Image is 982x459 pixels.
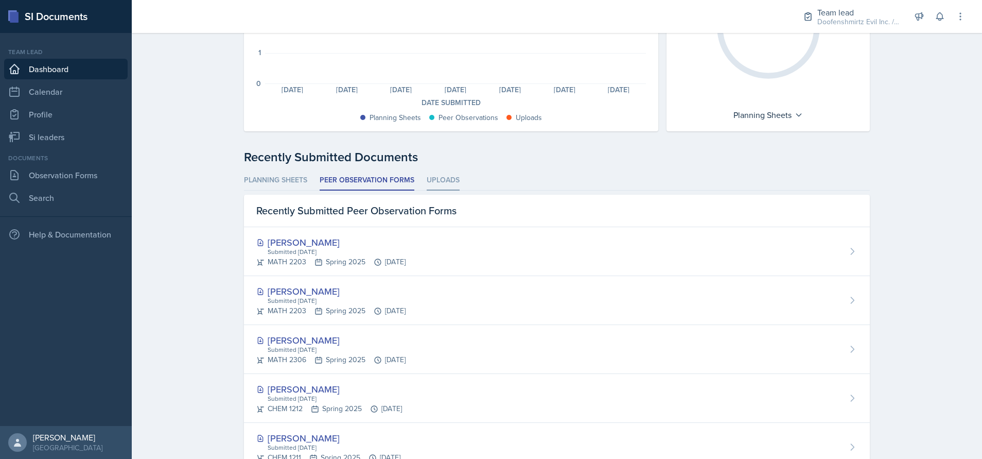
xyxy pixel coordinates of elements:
li: Planning Sheets [244,171,307,191]
div: Submitted [DATE] [267,443,400,452]
div: [DATE] [428,86,483,93]
div: Submitted [DATE] [267,247,406,257]
div: [DATE] [320,86,374,93]
div: Submitted [DATE] [267,394,402,403]
div: Team lead [817,6,900,19]
div: Planning Sheets [370,112,421,123]
a: Profile [4,104,128,125]
div: MATH 2203 Spring 2025 [DATE] [256,305,406,316]
div: 0 [256,80,261,87]
div: [PERSON_NAME] [256,284,406,298]
a: Dashboard [4,59,128,79]
div: [PERSON_NAME] [256,235,406,249]
div: Recently Submitted Peer Observation Forms [244,195,870,227]
div: MATH 2306 Spring 2025 [DATE] [256,354,406,365]
div: [GEOGRAPHIC_DATA] [33,443,102,453]
a: [PERSON_NAME] Submitted [DATE] MATH 2203Spring 2025[DATE] [244,276,870,325]
div: [PERSON_NAME] [33,432,102,443]
div: Recently Submitted Documents [244,148,870,166]
div: [DATE] [483,86,537,93]
div: [DATE] [265,86,320,93]
a: Observation Forms [4,165,128,185]
a: Calendar [4,81,128,102]
div: MATH 2203 Spring 2025 [DATE] [256,257,406,267]
div: CHEM 1212 Spring 2025 [DATE] [256,403,402,414]
div: Uploads [516,112,542,123]
div: Peer Observations [439,112,498,123]
div: Planning Sheets [728,107,808,123]
div: [DATE] [374,86,429,93]
div: Submitted [DATE] [267,345,406,354]
a: Search [4,188,128,208]
a: [PERSON_NAME] Submitted [DATE] MATH 2203Spring 2025[DATE] [244,227,870,276]
div: Doofenshmirtz Evil Inc. / Spring 2025 [817,16,900,27]
div: Submitted [DATE] [267,296,406,305]
div: 1 [258,49,261,56]
li: Uploads [427,171,460,191]
div: [PERSON_NAME] [256,382,402,396]
a: Si leaders [4,127,128,147]
a: [PERSON_NAME] Submitted [DATE] MATH 2306Spring 2025[DATE] [244,325,870,374]
div: Team lead [4,47,128,57]
li: Peer Observation Forms [320,171,414,191]
div: Help & Documentation [4,224,128,245]
div: [PERSON_NAME] [256,333,406,347]
div: [PERSON_NAME] [256,431,400,445]
text: 0% [756,13,781,40]
div: [DATE] [537,86,592,93]
div: Date Submitted [256,97,646,108]
div: [DATE] [592,86,646,93]
a: [PERSON_NAME] Submitted [DATE] CHEM 1212Spring 2025[DATE] [244,374,870,423]
div: Documents [4,154,128,163]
